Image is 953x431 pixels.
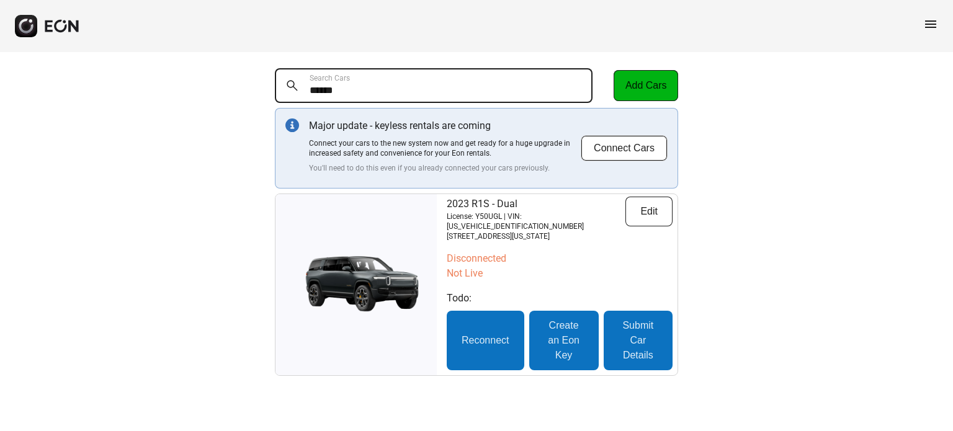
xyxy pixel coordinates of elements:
p: 2023 R1S - Dual [447,197,625,211]
p: You'll need to do this even if you already connected your cars previously. [309,163,581,173]
button: Create an Eon Key [529,311,599,370]
button: Add Cars [614,70,678,101]
button: Edit [625,197,673,226]
p: Connect your cars to the new system now and get ready for a huge upgrade in increased safety and ... [309,138,581,158]
label: Search Cars [310,73,350,83]
img: info [285,118,299,132]
span: menu [923,17,938,32]
img: car [275,244,437,325]
button: Submit Car Details [604,311,673,370]
button: Connect Cars [581,135,668,161]
p: Not Live [447,266,673,281]
p: Todo: [447,291,673,306]
p: [STREET_ADDRESS][US_STATE] [447,231,625,241]
button: Reconnect [447,311,524,370]
p: Disconnected [447,251,673,266]
p: License: Y50UGL | VIN: [US_VEHICLE_IDENTIFICATION_NUMBER] [447,211,625,231]
p: Major update - keyless rentals are coming [309,118,581,133]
